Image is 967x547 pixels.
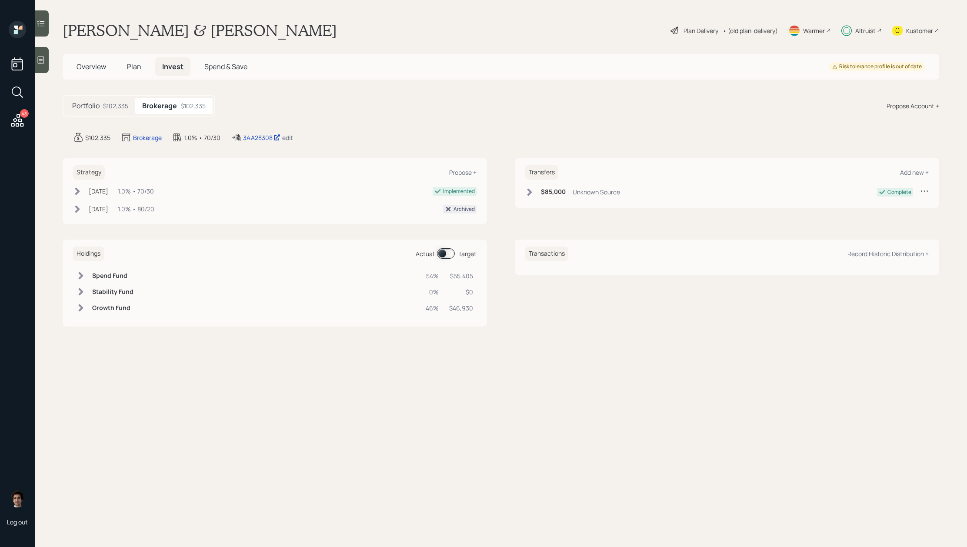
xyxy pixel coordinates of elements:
div: edit [282,133,293,142]
div: Warmer [803,26,825,35]
div: $0 [449,287,473,297]
span: Plan [127,62,141,71]
div: Risk tolerance profile is out of date [832,63,922,70]
img: harrison-schaefer-headshot-2.png [9,490,26,507]
div: Unknown Source [573,187,620,197]
div: 3AA28308 [243,133,280,142]
h6: Transfers [525,165,558,180]
div: Plan Delivery [684,26,718,35]
div: Brokerage [133,133,162,142]
div: Altruist [855,26,876,35]
span: Overview [77,62,106,71]
div: Implemented [443,187,475,195]
div: Propose + [449,168,477,177]
div: 1.0% • 70/30 [118,187,154,196]
div: Actual [416,249,434,258]
div: $102,335 [180,101,206,110]
div: 0% [426,287,439,297]
div: • (old plan-delivery) [723,26,778,35]
h6: Growth Fund [92,304,133,312]
h6: Spend Fund [92,272,133,280]
span: Invest [162,62,183,71]
div: $55,405 [449,271,473,280]
h6: Stability Fund [92,288,133,296]
div: Target [458,249,477,258]
h5: Portfolio [72,102,100,110]
h6: Transactions [525,247,568,261]
div: 1.0% • 70/30 [184,133,220,142]
h1: [PERSON_NAME] & [PERSON_NAME] [63,21,337,40]
h6: Strategy [73,165,105,180]
div: 46% [426,304,439,313]
div: Record Historic Distribution + [847,250,929,258]
div: [DATE] [89,187,108,196]
div: Propose Account + [887,101,939,110]
div: $46,930 [449,304,473,313]
div: 54% [426,271,439,280]
div: Log out [7,518,28,526]
div: [DATE] [89,204,108,213]
div: $102,335 [103,101,128,110]
h6: Holdings [73,247,104,261]
h5: Brokerage [142,102,177,110]
div: 43 [20,109,29,118]
div: Add new + [900,168,929,177]
div: Complete [887,188,911,196]
div: Kustomer [906,26,933,35]
div: 1.0% • 80/20 [118,204,154,213]
div: $102,335 [85,133,110,142]
div: Archived [453,205,475,213]
span: Spend & Save [204,62,247,71]
h6: $85,000 [541,188,566,196]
